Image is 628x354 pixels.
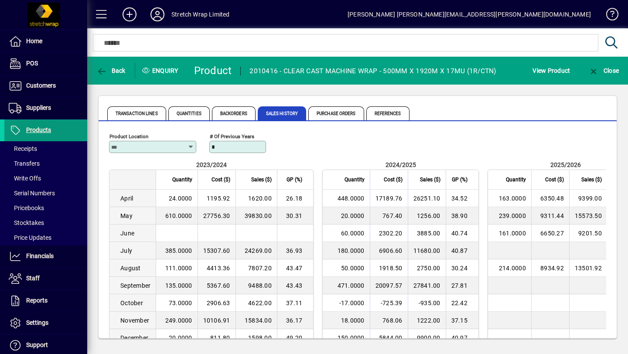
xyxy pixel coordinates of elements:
[207,300,230,306] span: 2906.63
[9,190,55,197] span: Serial Numbers
[382,317,403,324] span: 768.06
[451,195,468,202] span: 34.52
[26,297,48,304] span: Reports
[586,63,621,78] button: Close
[251,175,272,184] span: Sales ($)
[26,126,51,133] span: Products
[26,82,56,89] span: Customers
[4,97,87,119] a: Suppliers
[245,247,272,254] span: 24269.00
[417,265,440,272] span: 2750.00
[207,265,230,272] span: 4413.36
[419,300,440,306] span: -935.00
[379,230,403,237] span: 2302.20
[4,186,87,201] a: Serial Numbers
[203,247,230,254] span: 15307.60
[26,319,48,326] span: Settings
[203,317,230,324] span: 10106.91
[249,64,496,78] div: 2010416 - CLEAR CAST MACHINE WRAP - 500MM X 1920M X 17MU (1R/CTN)
[165,212,192,219] span: 610.0000
[4,215,87,230] a: Stocktakes
[26,252,54,259] span: Financials
[382,212,403,219] span: 767.40
[506,175,526,184] span: Quantity
[4,156,87,171] a: Transfers
[499,265,526,272] span: 214.0000
[540,230,564,237] span: 6650.27
[248,282,272,289] span: 9488.00
[417,212,440,219] span: 1256.00
[168,106,210,120] span: Quantities
[550,161,581,168] span: 2025/2026
[338,195,365,202] span: 448.0000
[4,245,87,267] a: Financials
[578,195,602,202] span: 9399.00
[600,2,617,30] a: Knowledge Base
[417,317,440,324] span: 1222.00
[417,230,440,237] span: 3885.00
[109,259,156,277] td: August
[245,212,272,219] span: 39830.00
[4,171,87,186] a: Write Offs
[575,265,602,272] span: 13501.92
[413,282,440,289] span: 27841.00
[451,247,468,254] span: 40.87
[96,67,126,74] span: Back
[341,317,365,324] span: 18.0000
[109,133,148,140] mat-label: Product Location
[210,334,230,341] span: 811.80
[9,175,41,182] span: Write Offs
[286,212,302,219] span: 30.31
[286,247,302,254] span: 36.93
[26,275,40,282] span: Staff
[109,329,156,347] td: December
[379,334,403,341] span: 5844.00
[26,37,42,44] span: Home
[171,7,230,21] div: Stretch Wrap Limited
[109,207,156,225] td: May
[499,195,526,202] span: 163.0000
[386,161,416,168] span: 2024/2025
[248,300,272,306] span: 4622.00
[413,247,440,254] span: 11680.00
[579,63,628,78] app-page-header-button: Close enquiry
[499,230,526,237] span: 161.0000
[581,175,602,184] span: Sales ($)
[165,317,192,324] span: 249.0000
[258,106,306,120] span: Sales History
[9,219,44,226] span: Stocktakes
[379,265,403,272] span: 1918.50
[451,317,468,324] span: 37.15
[169,300,192,306] span: 73.0000
[451,282,468,289] span: 27.81
[420,175,440,184] span: Sales ($)
[540,212,564,219] span: 9311.44
[345,175,365,184] span: Quantity
[212,106,256,120] span: Backorders
[451,334,468,341] span: 40.97
[341,230,365,237] span: 60.0000
[4,290,87,312] a: Reports
[165,282,192,289] span: 135.0000
[212,175,230,184] span: Cost ($)
[194,64,232,78] div: Product
[532,64,570,78] span: View Product
[143,7,171,22] button: Profile
[26,60,38,67] span: POS
[375,282,403,289] span: 20097.57
[169,334,192,341] span: 20.0000
[4,31,87,52] a: Home
[9,160,40,167] span: Transfers
[286,265,302,272] span: 43.47
[339,300,365,306] span: -17.0000
[338,282,365,289] span: 471.0000
[379,247,403,254] span: 6906.60
[109,225,156,242] td: June
[207,282,230,289] span: 5367.60
[165,247,192,254] span: 385.0000
[375,195,403,202] span: 17189.76
[196,161,227,168] span: 2023/2024
[203,212,230,219] span: 27756.30
[341,212,365,219] span: 20.0000
[4,201,87,215] a: Pricebooks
